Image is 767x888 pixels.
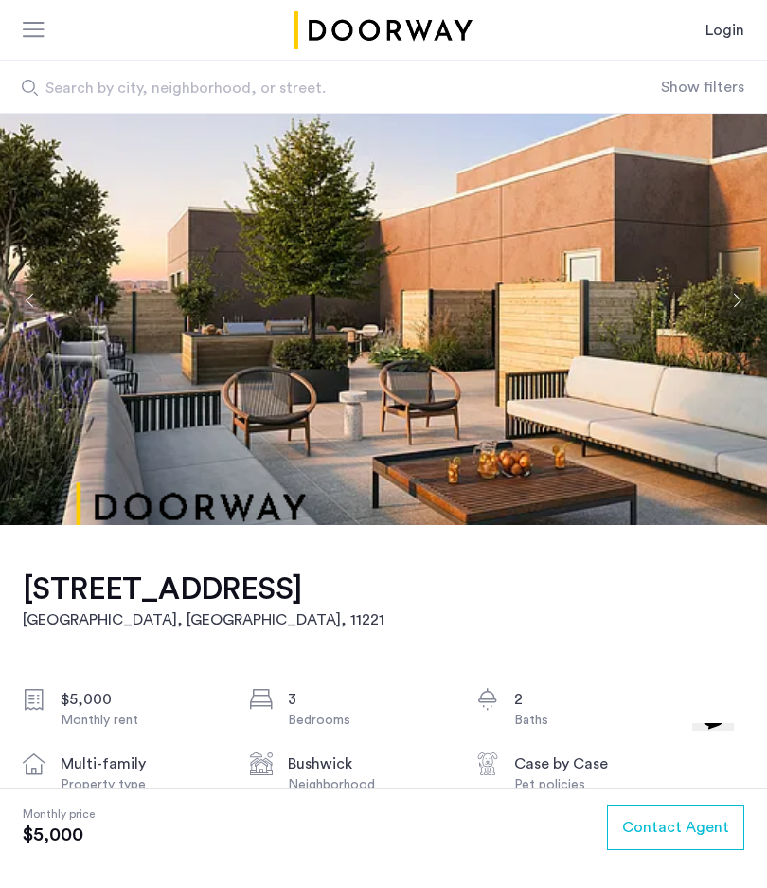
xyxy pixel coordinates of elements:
button: Next apartment [721,284,753,317]
button: button [607,805,744,850]
a: [STREET_ADDRESS][GEOGRAPHIC_DATA], [GEOGRAPHIC_DATA], 11221 [23,571,384,631]
div: Bedrooms [288,711,447,730]
iframe: chat widget [685,723,748,784]
div: Case by Case [514,752,673,775]
h1: [STREET_ADDRESS] [23,571,384,608]
h2: [GEOGRAPHIC_DATA], [GEOGRAPHIC_DATA] , 11221 [23,608,384,631]
button: Show or hide filters [661,76,744,99]
div: Property type [61,775,220,794]
div: 3 [288,688,447,711]
span: $5,000 [23,824,95,846]
div: $5,000 [61,688,220,711]
span: Search by city, neighborhood, or street. [45,77,574,100]
div: Monthly rent [61,711,220,730]
div: Neighborhood [288,775,447,794]
img: logo [291,11,476,49]
div: multi-family [61,752,220,775]
div: Bushwick [288,752,447,775]
div: Baths [514,711,673,730]
div: 2 [514,688,673,711]
span: Contact Agent [622,816,729,839]
span: Monthly price [23,805,95,824]
div: Pet policies [514,775,673,794]
button: Previous apartment [14,284,46,317]
a: Cazamio Logo [291,11,476,49]
a: Login [705,19,744,42]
